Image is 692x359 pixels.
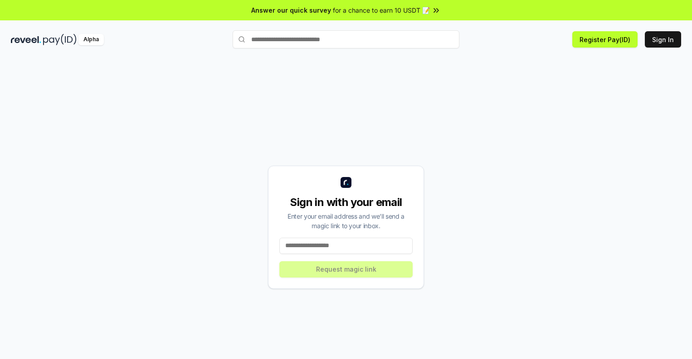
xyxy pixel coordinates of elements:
img: pay_id [43,34,77,45]
div: Enter your email address and we’ll send a magic link to your inbox. [279,211,413,230]
div: Alpha [78,34,104,45]
span: for a chance to earn 10 USDT 📝 [333,5,430,15]
img: reveel_dark [11,34,41,45]
span: Answer our quick survey [251,5,331,15]
div: Sign in with your email [279,195,413,210]
button: Sign In [645,31,681,48]
img: logo_small [341,177,351,188]
button: Register Pay(ID) [572,31,638,48]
